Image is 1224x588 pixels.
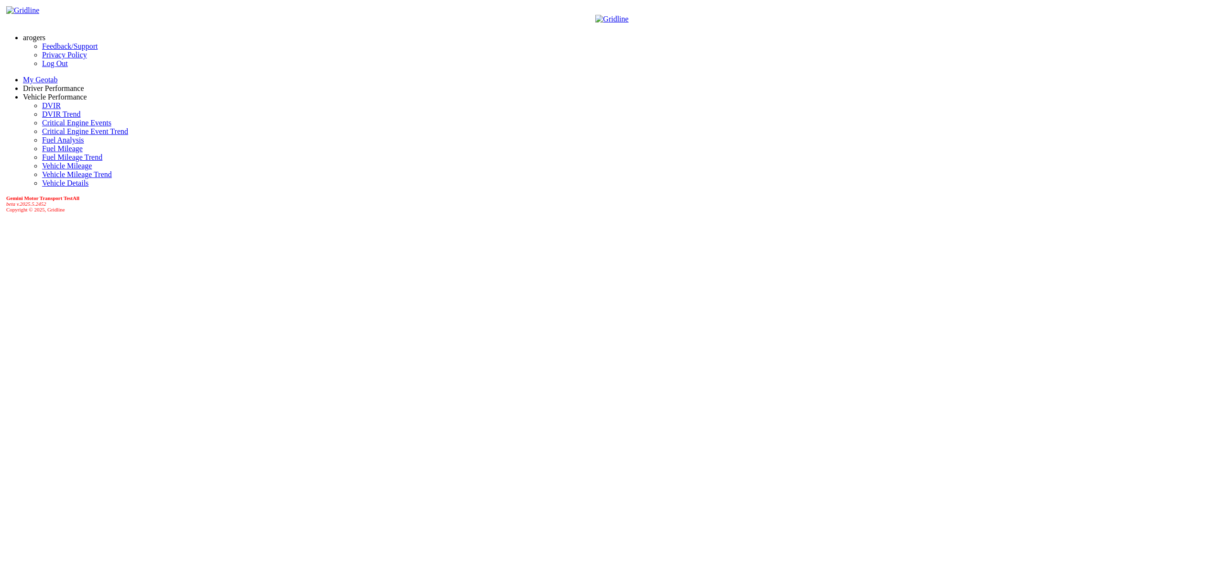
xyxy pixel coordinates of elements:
a: DVIR Trend [42,110,80,118]
a: My Geotab [23,76,57,84]
a: Critical Engine Events [42,119,111,127]
a: Vehicle Details [42,179,88,187]
a: Fuel Mileage [42,144,83,153]
img: Gridline [6,6,39,15]
a: DVIR [42,101,61,110]
a: Feedback/Support [42,42,98,50]
a: Fuel Mileage Trend [42,153,102,161]
a: arogers [23,33,45,42]
a: Privacy Policy [42,51,87,59]
i: beta v.2025.5.2452 [6,201,46,207]
a: Log Out [42,59,68,67]
img: Gridline [595,15,628,23]
div: Copyright © 2025, Gridline [6,195,1220,212]
a: Critical Engine Event Trend [42,127,128,135]
a: Vehicle Mileage Trend [42,170,112,178]
a: Driver Performance [23,84,84,92]
a: Fuel Analysis [42,136,84,144]
a: Vehicle Mileage [42,162,92,170]
b: Gemini Motor Transport TestAll [6,195,79,201]
a: Vehicle Performance [23,93,87,101]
